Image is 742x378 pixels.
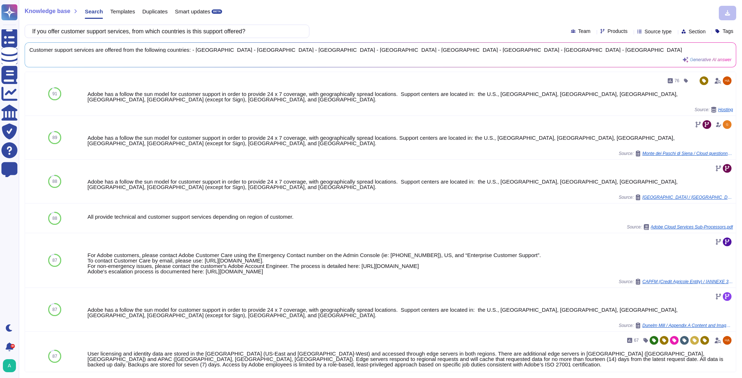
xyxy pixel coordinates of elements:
[87,351,733,367] div: User licensing and identity data are stored in the [GEOGRAPHIC_DATA] (US-East and [GEOGRAPHIC_DAT...
[87,179,733,190] div: Adobe has a follow the sun model for customer support in order to provide 24 x 7 coverage, with g...
[723,120,731,129] img: user
[608,29,628,34] span: Products
[690,58,731,62] span: Generative AI answer
[53,307,57,312] span: 87
[619,279,733,285] span: Source:
[1,358,21,374] button: user
[642,323,733,328] span: Dunelm Mill / Appendix A Content and Image Management RFP
[53,179,57,184] span: 88
[87,91,733,102] div: Adobe has a follow the sun model for customer support in order to provide 24 x 7 coverage, with g...
[87,214,733,219] div: All provide technical and customer support services depending on region of customer.
[645,29,672,34] span: Source type
[722,29,733,34] span: Tags
[53,354,57,358] span: 87
[695,107,733,113] span: Source:
[212,9,222,14] div: BETA
[29,47,731,52] span: Customer support services are offered from the following countries: - [GEOGRAPHIC_DATA] - [GEOGRA...
[53,135,57,140] span: 89
[110,9,135,14] span: Templates
[3,359,16,372] img: user
[619,151,733,156] span: Source:
[29,25,302,38] input: Search a question or template...
[619,323,733,328] span: Source:
[689,29,706,34] span: Section
[634,338,639,343] span: 67
[651,225,733,229] span: Adobe Cloud Services Sub-Processors.pdf
[175,9,210,14] span: Smart updates
[578,29,591,34] span: Team
[142,9,168,14] span: Duplicates
[642,195,733,199] span: [GEOGRAPHIC_DATA] / [GEOGRAPHIC_DATA] Questionnaire
[723,336,731,345] img: user
[11,344,15,348] div: 9+
[723,76,731,85] img: user
[25,8,70,14] span: Knowledge base
[53,92,57,96] span: 91
[85,9,103,14] span: Search
[53,216,57,220] span: 88
[642,280,733,284] span: CAPFM (Credit Agricole Entity) / [ANNEXE 3 Sécurity CRC UK Workfront CT
[627,224,733,230] span: Source:
[87,135,733,146] div: Adobe has a follow the sun model for customer support in order to provide 24 x 7 coverage, with g...
[619,194,733,200] span: Source:
[87,252,733,274] div: For Adobe customers, please contact Adobe Customer Care using the Emergency Contact number on the...
[642,151,733,156] span: Monte dei Paschi di Siena / Cloud questionnaire MPS
[718,108,733,112] span: Hosting
[53,258,57,262] span: 87
[87,307,733,318] div: Adobe has a follow the sun model for customer support in order to provide 24 x 7 coverage, with g...
[675,79,679,83] span: 76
